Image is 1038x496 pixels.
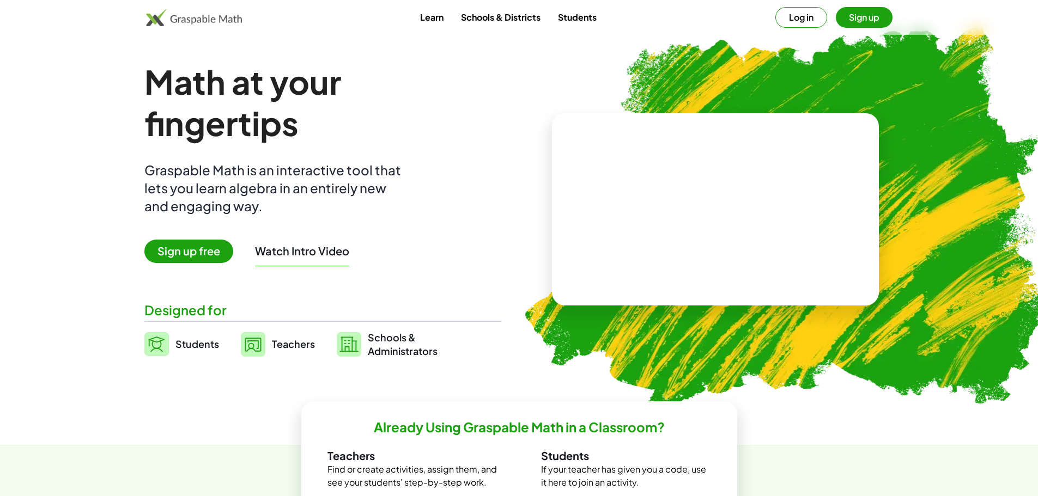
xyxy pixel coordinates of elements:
h3: Teachers [327,449,497,463]
p: If your teacher has given you a code, use it here to join an activity. [541,463,711,489]
h2: Already Using Graspable Math in a Classroom? [374,419,665,436]
p: Find or create activities, assign them, and see your students' step-by-step work. [327,463,497,489]
img: svg%3e [241,332,265,357]
a: Students [144,330,219,358]
button: Log in [775,7,827,28]
a: Learn [411,7,452,27]
div: Graspable Math is an interactive tool that lets you learn algebra in an entirely new and engaging... [144,161,406,215]
span: Teachers [272,338,315,350]
a: Schools & Districts [452,7,549,27]
a: Teachers [241,330,315,358]
div: Designed for [144,301,502,319]
img: svg%3e [337,332,361,357]
button: Watch Intro Video [255,244,349,258]
a: Students [549,7,605,27]
h3: Students [541,449,711,463]
img: svg%3e [144,332,169,356]
span: Students [175,338,219,350]
span: Sign up free [144,240,233,263]
video: What is this? This is dynamic math notation. Dynamic math notation plays a central role in how Gr... [634,169,797,250]
span: Schools & Administrators [368,330,438,358]
a: Schools &Administrators [337,330,438,358]
button: Sign up [836,7,893,28]
h1: Math at your fingertips [144,61,491,144]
